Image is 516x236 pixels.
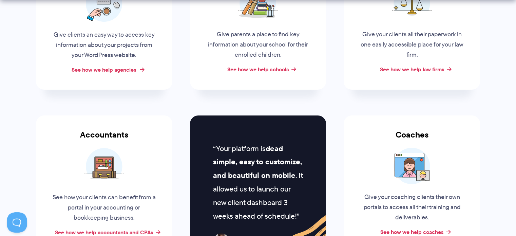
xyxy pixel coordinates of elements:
[360,192,463,223] p: Give your coaching clients their own portals to access all their training and deliverables.
[344,130,480,148] h3: Coaches
[213,143,302,181] b: dead simple, easy to customize, and beautiful on mobile
[72,66,136,74] a: See how we help agencies
[380,228,444,236] a: See how we help coaches
[7,212,27,233] iframe: Toggle Customer Support
[380,65,444,73] a: See how we help law firms
[53,30,156,60] p: Give clients an easy way to access key information about your projects from your WordPress website.
[360,30,463,60] p: Give your clients all their paperwork in one easily accessible place for your law firm.
[227,65,289,73] a: See how we help schools
[36,130,172,148] h3: Accountants
[206,30,309,60] p: Give parents a place to find key information about your school for their enrolled children.
[53,193,156,223] p: See how your clients can benefit from a portal in your accounting or bookkeeping business.
[213,143,303,221] span: Your platform is . It allowed us to launch our new client dashboard 3 weeks ahead of schedule!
